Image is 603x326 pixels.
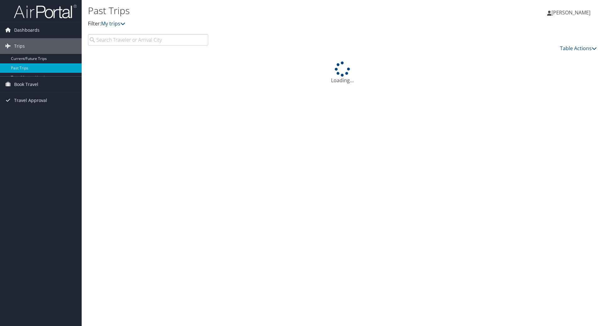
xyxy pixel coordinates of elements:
input: Search Traveler or Arrival City [88,34,208,45]
img: airportal-logo.png [14,4,77,19]
span: Travel Approval [14,93,47,108]
span: Dashboards [14,22,40,38]
a: Table Actions [560,45,597,52]
p: Filter: [88,20,427,28]
a: [PERSON_NAME] [547,3,597,22]
h1: Past Trips [88,4,427,17]
span: [PERSON_NAME] [551,9,590,16]
a: My trips [101,20,125,27]
span: Book Travel [14,77,38,92]
span: Trips [14,38,25,54]
div: Loading... [88,61,597,84]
